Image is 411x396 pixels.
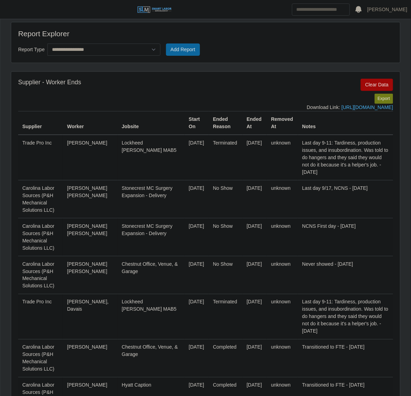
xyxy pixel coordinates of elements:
th: Supplier [18,111,63,135]
td: [DATE] [185,294,209,339]
th: Start On [185,111,209,135]
button: Clear Data [361,79,393,91]
h4: Report Explorer [18,29,168,38]
td: [PERSON_NAME] [63,135,118,180]
th: Jobsite [118,111,185,135]
td: Terminated [209,135,243,180]
td: Chestnut Office, Venue, & Garage [118,339,185,377]
a: [URL][DOMAIN_NAME] [342,104,393,110]
td: Last day 9-11: Tardiness, production issues, and insubordination. Was told to do hangers and they... [298,294,393,339]
td: unknown [267,180,298,218]
th: Removed At [267,111,298,135]
td: [PERSON_NAME] [PERSON_NAME] [63,256,118,294]
td: [PERSON_NAME] [PERSON_NAME] [63,180,118,218]
td: [DATE] [242,339,267,377]
td: Last day 9/17, NCNS - [DATE] [298,180,393,218]
td: Carolina Labor Sources (P&H Mechanical Solutions LLC) [18,339,63,377]
td: [DATE] [242,135,267,180]
td: Lockheed [PERSON_NAME] MAB5 [118,294,185,339]
button: Export [375,94,393,103]
td: [DATE] [242,294,267,339]
h5: Supplier - Worker Ends [18,79,265,86]
td: No Show [209,218,243,256]
td: [DATE] [242,218,267,256]
label: Report Type [18,45,45,54]
td: [DATE] [242,256,267,294]
td: unknown [267,339,298,377]
th: Ended Reason [209,111,243,135]
td: unknown [267,256,298,294]
div: Download Link: [18,104,393,111]
input: Search [292,3,350,16]
td: Last day 9-11: Tardiness, production issues, and insubordination. Was told to do hangers and they... [298,135,393,180]
td: Carolina Labor Sources (P&H Mechanical Solutions LLC) [18,218,63,256]
td: No Show [209,180,243,218]
th: Ended At [242,111,267,135]
td: [DATE] [185,256,209,294]
td: Trade Pro Inc [18,294,63,339]
td: Carolina Labor Sources (P&H Mechanical Solutions LLC) [18,180,63,218]
button: Add Report [166,44,200,56]
td: [PERSON_NAME] [PERSON_NAME] [63,218,118,256]
td: unknown [267,294,298,339]
td: Never showed - [DATE] [298,256,393,294]
th: Notes [298,111,393,135]
td: [PERSON_NAME] [63,339,118,377]
td: Trade Pro Inc [18,135,63,180]
td: [PERSON_NAME], Davais [63,294,118,339]
td: No Show [209,256,243,294]
td: [DATE] [185,339,209,377]
td: Transitioned to FTE - [DATE] [298,339,393,377]
td: NCNS First day - [DATE] [298,218,393,256]
td: Carolina Labor Sources (P&H Mechanical Solutions LLC) [18,256,63,294]
td: Completed [209,339,243,377]
td: Stonecrest MC Surgery Expansion - Delivery [118,218,185,256]
td: unknown [267,218,298,256]
td: [DATE] [242,180,267,218]
td: unknown [267,135,298,180]
th: Worker [63,111,118,135]
td: Lockheed [PERSON_NAME] MAB5 [118,135,185,180]
img: SLM Logo [137,6,172,14]
td: Stonecrest MC Surgery Expansion - Delivery [118,180,185,218]
a: [PERSON_NAME] [367,6,408,13]
td: [DATE] [185,180,209,218]
td: [DATE] [185,135,209,180]
td: [DATE] [185,218,209,256]
td: Chestnut Office, Venue, & Garage [118,256,185,294]
td: Terminated [209,294,243,339]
